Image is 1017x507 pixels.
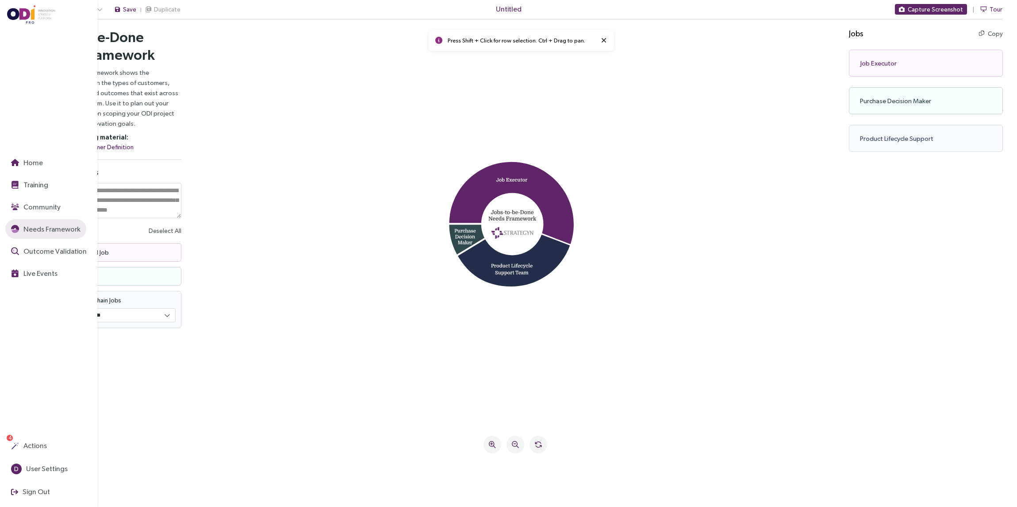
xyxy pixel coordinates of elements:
button: Home [5,153,49,172]
span: Sign Out [21,486,50,497]
span: Financial Job [31,252,64,259]
button: Training [5,175,54,194]
span: Save [123,4,136,14]
img: JTBD Needs Framework [11,225,19,233]
span: Tour [990,4,1002,14]
img: Live Events [11,269,19,277]
span: Community [22,201,61,213]
p: Press Shift + Click for row selection. Ctrl + Drag to pan. [423,14,571,24]
img: ODIpro [7,5,56,24]
img: Training [11,181,19,189]
button: Community [5,197,66,217]
span: Capture Screenshot [908,4,963,14]
span: Needs Framework [22,224,81,235]
span: Consumption Chain Jobs [31,275,96,283]
span: 4 [8,435,12,441]
img: Actions [11,442,19,450]
span: D [14,464,19,474]
span: Training [22,179,48,190]
button: Live Events [5,263,63,283]
button: Duplicate [145,4,181,15]
button: Save [114,4,137,15]
span: Actions [22,440,47,451]
img: Community [11,203,19,211]
img: Outcome Validation [11,247,19,255]
span: Core Functional Job [31,228,84,235]
h4: Jobs [824,7,839,18]
span: Untitled [496,4,522,15]
button: DUser Settings [5,459,73,479]
button: Needs Framework [5,219,86,239]
button: Sign Out [5,482,56,502]
button: Deselect All [124,204,157,215]
span: Home [22,157,43,168]
sup: 4 [7,435,13,441]
button: Actions [5,436,53,456]
button: Copy [954,9,978,16]
button: Tour [980,4,1003,15]
button: Capture Screenshot [895,4,967,15]
span: Live Events [22,268,58,279]
span: Outcome Validation [22,246,87,257]
button: Outcome Validation [5,241,92,261]
span: User Settings [24,463,68,474]
iframe: Needs Framework [25,21,1017,497]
